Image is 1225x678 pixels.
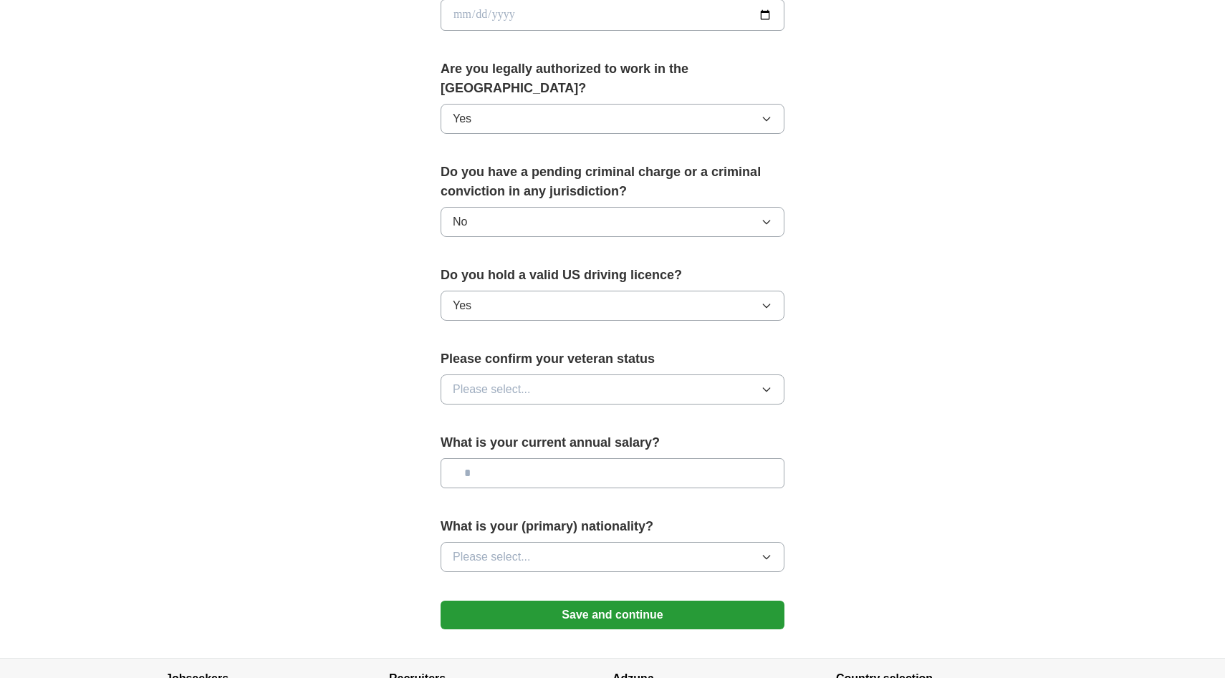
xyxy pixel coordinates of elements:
span: Please select... [453,548,531,566]
label: Please confirm your veteran status [441,349,784,369]
button: Yes [441,291,784,321]
button: Please select... [441,542,784,572]
label: What is your (primary) nationality? [441,517,784,536]
span: Yes [453,297,471,314]
button: Please select... [441,374,784,405]
span: Please select... [453,381,531,398]
button: Yes [441,104,784,134]
button: Save and continue [441,601,784,629]
span: No [453,213,467,231]
label: Do you hold a valid US driving licence? [441,266,784,285]
label: Do you have a pending criminal charge or a criminal conviction in any jurisdiction? [441,163,784,201]
button: No [441,207,784,237]
span: Yes [453,110,471,127]
label: Are you legally authorized to work in the [GEOGRAPHIC_DATA]? [441,59,784,98]
label: What is your current annual salary? [441,433,784,452]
